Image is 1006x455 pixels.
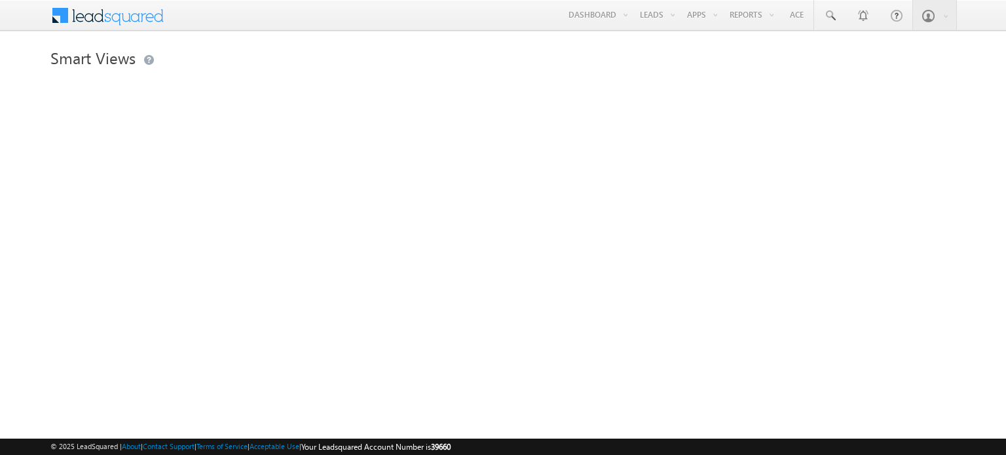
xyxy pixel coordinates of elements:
[143,442,195,450] a: Contact Support
[250,442,299,450] a: Acceptable Use
[196,442,248,450] a: Terms of Service
[50,441,451,453] span: © 2025 LeadSquared | | | | |
[50,47,136,68] span: Smart Views
[431,442,451,452] span: 39660
[301,442,451,452] span: Your Leadsquared Account Number is
[122,442,141,450] a: About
